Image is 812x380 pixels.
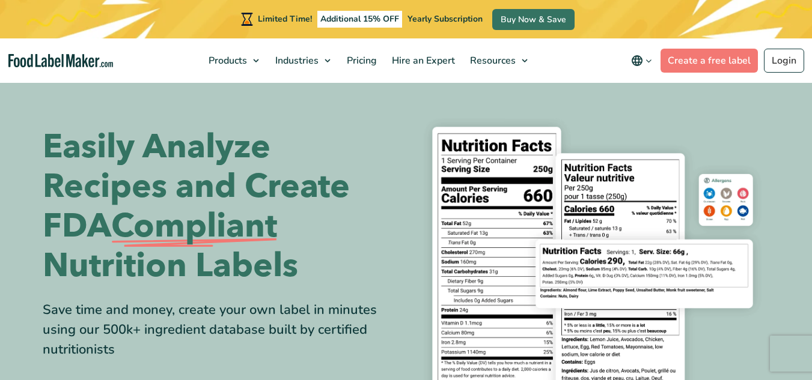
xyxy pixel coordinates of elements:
span: Hire an Expert [388,54,456,67]
span: Additional 15% OFF [317,11,402,28]
a: Industries [268,38,337,83]
a: Hire an Expert [385,38,460,83]
a: Pricing [340,38,382,83]
span: Pricing [343,54,378,67]
h1: Easily Analyze Recipes and Create FDA Nutrition Labels [43,127,397,286]
span: Limited Time! [258,13,312,25]
a: Resources [463,38,534,83]
a: Login [764,49,804,73]
span: Compliant [111,207,277,246]
span: Resources [466,54,517,67]
span: Yearly Subscription [408,13,483,25]
a: Products [201,38,265,83]
span: Industries [272,54,320,67]
a: Buy Now & Save [492,9,575,30]
span: Products [205,54,248,67]
div: Save time and money, create your own label in minutes using our 500k+ ingredient database built b... [43,300,397,360]
a: Create a free label [661,49,758,73]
